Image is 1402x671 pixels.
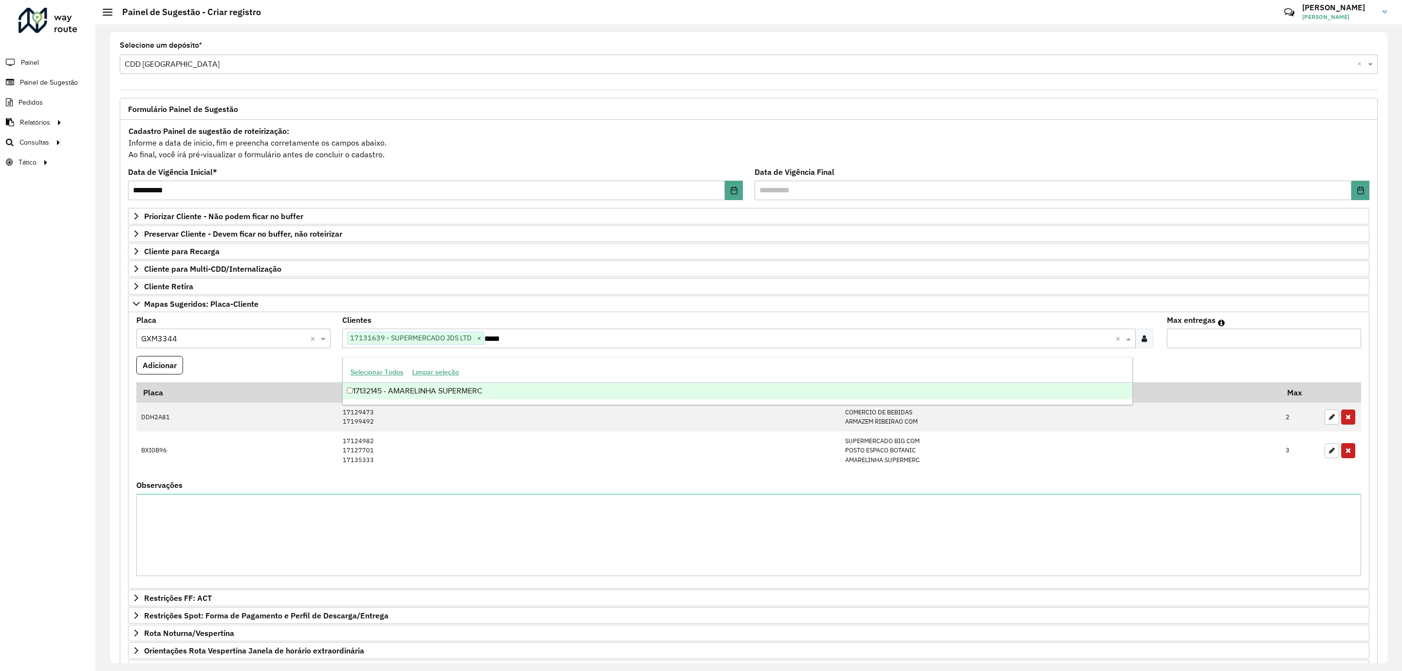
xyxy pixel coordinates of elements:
span: Painel de Sugestão [20,77,78,88]
span: Restrições Spot: Forma de Pagamento e Perfil de Descarga/Entrega [144,612,388,619]
span: Cliente Retira [144,282,193,290]
button: Adicionar [136,356,183,374]
a: Priorizar Cliente - Não podem ficar no buffer [128,208,1369,224]
span: Restrições FF: ACT [144,594,212,602]
button: Limpar seleção [408,365,463,380]
button: Choose Date [1351,181,1369,200]
td: 2 [1281,403,1320,431]
a: Contato Rápido [1279,2,1300,23]
td: 17129473 17199492 [338,403,840,431]
span: Pedidos [18,97,43,108]
th: Código Cliente [338,382,840,403]
a: Cliente para Recarga [128,243,1369,260]
td: SUPERMERCADO BIG COM POSTO ESPACO BOTANIC AMARELINHA SUPERMERC [840,431,1280,470]
span: Consultas [19,137,49,148]
span: Relatórios [20,117,50,128]
td: BXI0B96 [136,431,338,470]
button: Selecionar Todos [346,365,408,380]
span: Formulário Painel de Sugestão [128,105,238,113]
a: Restrições Spot: Forma de Pagamento e Perfil de Descarga/Entrega [128,607,1369,624]
a: Orientações Rota Vespertina Janela de horário extraordinária [128,642,1369,659]
a: Preservar Cliente - Devem ficar no buffer, não roteirizar [128,225,1369,242]
strong: Cadastro Painel de sugestão de roteirização: [129,126,289,136]
span: Clear all [310,333,318,344]
div: 17132145 - AMARELINHA SUPERMERC [343,383,1132,399]
a: Cliente para Multi-CDD/Internalização [128,261,1369,277]
span: [PERSON_NAME] [1302,13,1375,21]
span: Priorizar Cliente - Não podem ficar no buffer [144,212,303,220]
label: Max entregas [1167,314,1216,326]
div: Mapas Sugeridos: Placa-Cliente [128,312,1369,589]
span: Mapas Sugeridos: Placa-Cliente [144,300,258,308]
span: Painel [21,57,39,68]
span: Tático [18,157,37,168]
label: Observações [136,479,183,491]
span: Cliente para Multi-CDD/Internalização [144,265,281,273]
span: Orientações Rota Vespertina Janela de horário extraordinária [144,647,364,654]
em: Máximo de clientes que serão colocados na mesma rota com os clientes informados [1218,319,1225,327]
a: Mapas Sugeridos: Placa-Cliente [128,296,1369,312]
label: Data de Vigência Inicial [128,166,217,178]
span: Cliente para Recarga [144,247,220,255]
span: × [474,333,484,344]
td: 3 [1281,431,1320,470]
ng-dropdown-panel: Options list [342,357,1133,405]
label: Placa [136,314,156,326]
span: 17131639 - SUPERMERCADO JDS LTD [348,332,474,344]
span: Rota Noturna/Vespertina [144,629,234,637]
label: Selecione um depósito [120,39,202,51]
td: COMERCIO DE BEBIDAS ARMAZEM RIBEIRAO COM [840,403,1280,431]
h2: Painel de Sugestão - Criar registro [112,7,261,18]
th: Placa [136,382,338,403]
span: Clear all [1357,58,1365,70]
label: Data de Vigência Final [755,166,834,178]
label: Clientes [342,314,371,326]
a: Rota Noturna/Vespertina [128,625,1369,641]
td: DDH2A81 [136,403,338,431]
span: Preservar Cliente - Devem ficar no buffer, não roteirizar [144,230,342,238]
h3: [PERSON_NAME] [1302,3,1375,12]
a: Cliente Retira [128,278,1369,295]
span: Clear all [1115,333,1124,344]
th: Max [1281,382,1320,403]
a: Restrições FF: ACT [128,590,1369,606]
button: Choose Date [725,181,743,200]
div: Informe a data de inicio, fim e preencha corretamente os campos abaixo. Ao final, você irá pré-vi... [128,125,1369,161]
td: 17124982 17127701 17135333 [338,431,840,470]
